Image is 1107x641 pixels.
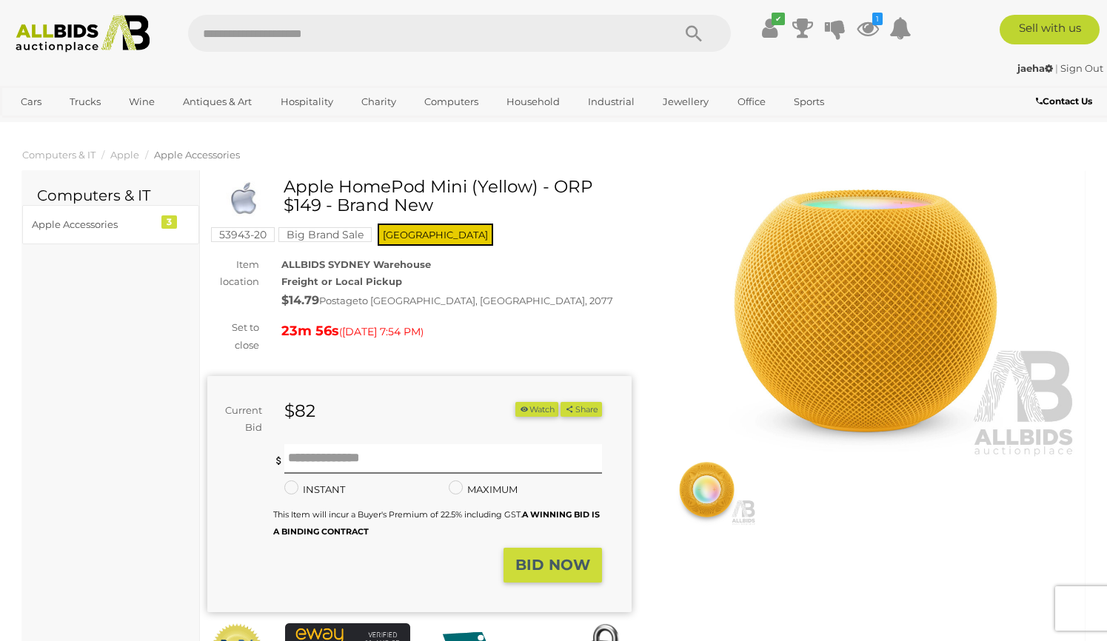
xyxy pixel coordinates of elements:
[352,90,406,114] a: Charity
[273,509,600,537] small: This Item will incur a Buyer's Premium of 22.5% including GST.
[857,15,879,41] a: 1
[515,402,558,417] li: Watch this item
[196,319,270,354] div: Set to close
[281,293,319,307] strong: $14.79
[872,13,883,25] i: 1
[215,181,272,216] img: Apple HomePod Mini (Yellow) - ORP $149 - Brand New
[342,325,421,338] span: [DATE] 7:54 PM
[281,323,339,339] strong: 23m 56s
[1017,62,1055,74] a: jaeha
[728,90,775,114] a: Office
[1036,93,1096,110] a: Contact Us
[281,275,402,287] strong: Freight or Local Pickup
[284,400,315,421] strong: $82
[578,90,644,114] a: Industrial
[211,229,275,241] a: 53943-20
[515,556,590,574] strong: BID NOW
[654,185,1078,458] img: Apple HomePod Mini (Yellow) - ORP $149 - Brand New
[504,548,602,583] button: BID NOW
[759,15,781,41] a: ✔
[339,326,424,338] span: ( )
[278,229,372,241] a: Big Brand Sale
[119,90,164,114] a: Wine
[161,215,177,229] div: 3
[207,402,273,437] div: Current Bid
[60,90,110,114] a: Trucks
[281,258,431,270] strong: ALLBIDS SYDNEY Warehouse
[657,15,731,52] button: Search
[281,290,631,312] div: Postage
[653,90,718,114] a: Jewellery
[772,13,785,25] i: ✔
[11,114,136,138] a: [GEOGRAPHIC_DATA]
[11,90,51,114] a: Cars
[110,149,139,161] a: Apple
[196,256,270,291] div: Item location
[173,90,261,114] a: Antiques & Art
[378,224,493,246] span: [GEOGRAPHIC_DATA]
[1055,62,1058,74] span: |
[154,149,240,161] a: Apple Accessories
[1000,15,1099,44] a: Sell with us
[37,187,184,204] h2: Computers & IT
[561,402,601,417] button: Share
[271,90,343,114] a: Hospitality
[1017,62,1053,74] strong: jaeha
[358,295,613,306] span: to [GEOGRAPHIC_DATA], [GEOGRAPHIC_DATA], 2077
[784,90,834,114] a: Sports
[415,90,488,114] a: Computers
[515,402,558,417] button: Watch
[284,481,345,498] label: INSTANT
[497,90,569,114] a: Household
[1060,62,1103,74] a: Sign Out
[658,462,756,526] img: Apple HomePod Mini (Yellow) - ORP $149 - Brand New
[1036,95,1092,107] b: Contact Us
[8,15,158,53] img: Allbids.com.au
[449,481,518,498] label: MAXIMUM
[215,178,628,215] h1: Apple HomePod Mini (Yellow) - ORP $149 - Brand New
[278,227,372,242] mark: Big Brand Sale
[22,205,199,244] a: Apple Accessories 3
[211,227,275,242] mark: 53943-20
[32,216,154,233] div: Apple Accessories
[22,149,96,161] a: Computers & IT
